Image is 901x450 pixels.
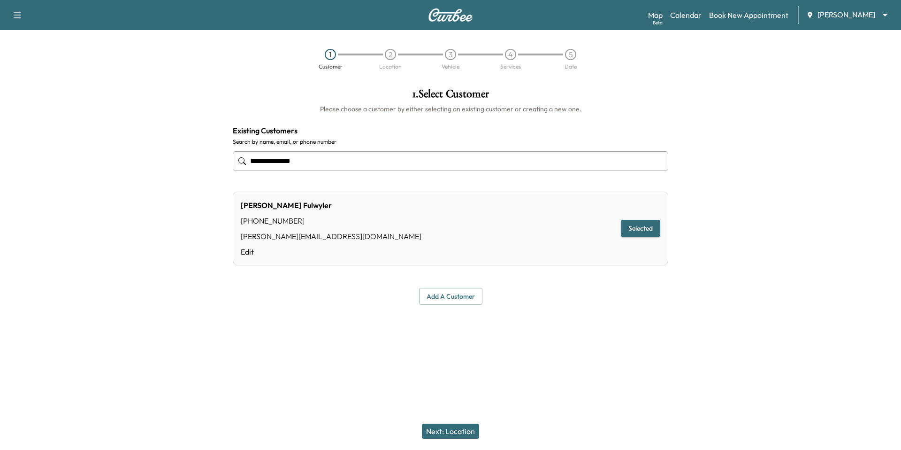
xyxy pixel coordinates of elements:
div: [PHONE_NUMBER] [241,215,421,226]
div: 3 [445,49,456,60]
a: MapBeta [648,9,663,21]
div: [PERSON_NAME] Fulwyler [241,200,421,211]
h4: Existing Customers [233,125,668,136]
div: Customer [319,64,343,70]
div: Date [565,64,577,70]
div: Services [500,64,521,70]
button: Next: Location [422,424,479,439]
div: Vehicle [442,64,459,70]
div: 2 [385,49,396,60]
a: Book New Appointment [709,9,788,21]
div: 5 [565,49,576,60]
label: Search by name, email, or phone number [233,138,668,146]
span: [PERSON_NAME] [817,9,875,20]
button: Add a customer [419,288,482,305]
div: 4 [505,49,516,60]
div: 1 [325,49,336,60]
a: Edit [241,246,421,257]
button: Selected [621,220,660,237]
a: Calendar [670,9,702,21]
div: [PERSON_NAME][EMAIL_ADDRESS][DOMAIN_NAME] [241,231,421,242]
h6: Please choose a customer by either selecting an existing customer or creating a new one. [233,104,668,114]
div: Beta [653,19,663,26]
h1: 1 . Select Customer [233,88,668,104]
img: Curbee Logo [428,8,473,22]
div: Location [379,64,402,70]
